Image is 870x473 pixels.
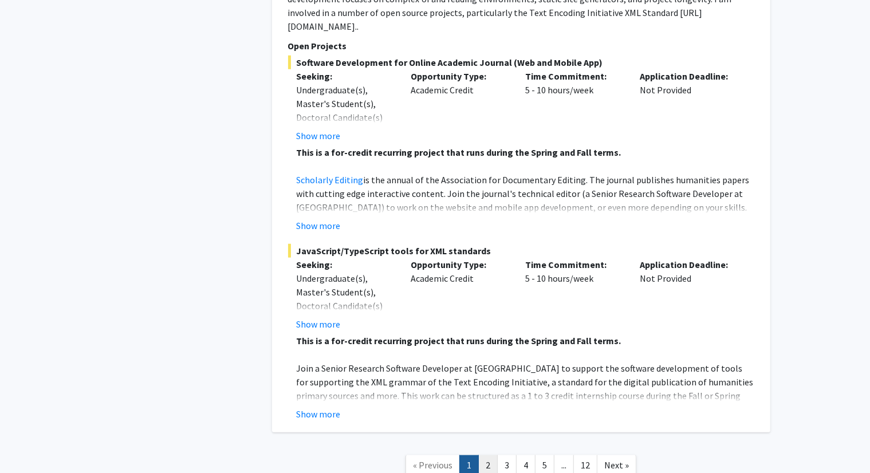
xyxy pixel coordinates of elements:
[9,421,49,464] iframe: Chat
[640,258,737,271] p: Application Deadline:
[297,258,394,271] p: Seeking:
[411,258,508,271] p: Opportunity Type:
[297,147,621,158] strong: This is a for-credit recurring project that runs during the Spring and Fall terms.
[297,83,394,152] div: Undergraduate(s), Master's Student(s), Doctoral Candidate(s) (PhD, MD, DMD, PharmD, etc.)
[297,129,341,143] button: Show more
[525,258,623,271] p: Time Commitment:
[288,244,754,258] span: JavaScript/TypeScript tools for XML standards
[297,173,754,255] p: is the annual of the Association for Documentary Editing. The journal publishes humanities papers...
[631,69,746,143] div: Not Provided
[297,219,341,232] button: Show more
[297,69,394,83] p: Seeking:
[297,317,341,331] button: Show more
[297,361,754,416] p: Join a Senior Research Software Developer at [GEOGRAPHIC_DATA] to support the software developmen...
[640,69,737,83] p: Application Deadline:
[288,56,754,69] span: Software Development for Online Academic Journal (Web and Mobile App)
[413,459,452,471] span: « Previous
[297,174,364,186] a: Scholarly Editing
[517,69,631,143] div: 5 - 10 hours/week
[297,407,341,421] button: Show more
[411,69,508,83] p: Opportunity Type:
[297,335,621,346] strong: This is a for-credit recurring project that runs during the Spring and Fall terms.
[288,39,754,53] p: Open Projects
[561,459,566,471] span: ...
[402,258,517,331] div: Academic Credit
[604,459,629,471] span: Next »
[631,258,746,331] div: Not Provided
[402,69,517,143] div: Academic Credit
[517,258,631,331] div: 5 - 10 hours/week
[297,271,394,340] div: Undergraduate(s), Master's Student(s), Doctoral Candidate(s) (PhD, MD, DMD, PharmD, etc.)
[525,69,623,83] p: Time Commitment:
